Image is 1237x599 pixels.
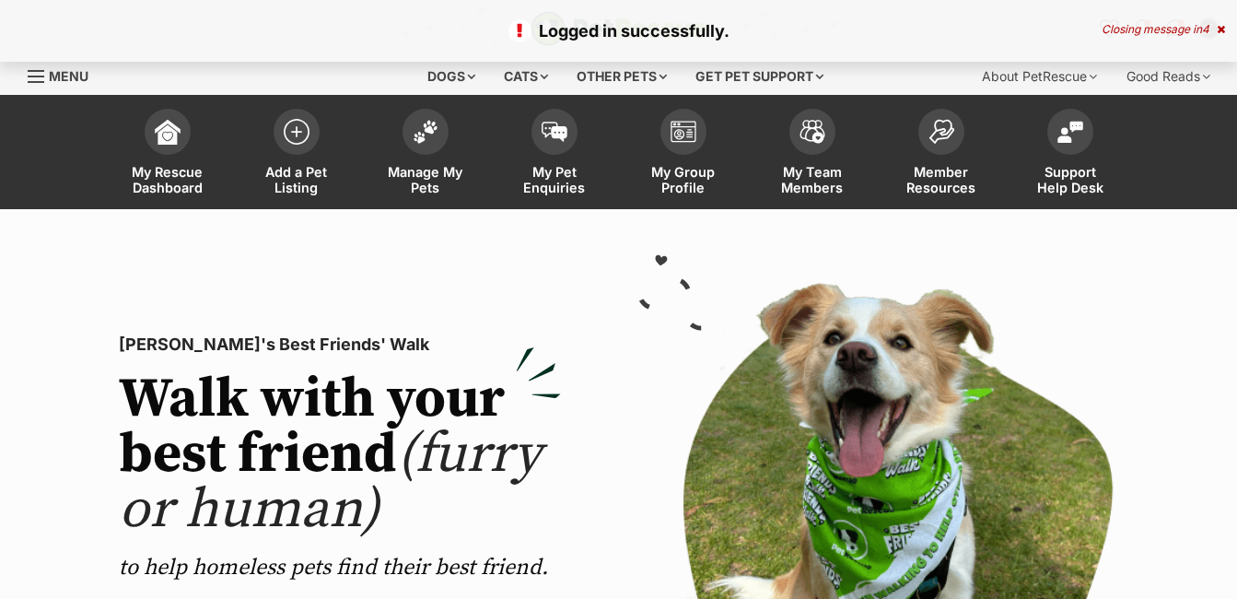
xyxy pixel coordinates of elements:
span: My Rescue Dashboard [126,164,209,195]
img: team-members-icon-5396bd8760b3fe7c0b43da4ab00e1e3bb1a5d9ba89233759b79545d2d3fc5d0d.svg [799,120,825,144]
img: help-desk-icon-fdf02630f3aa405de69fd3d07c3f3aa587a6932b1a1747fa1d2bba05be0121f9.svg [1057,121,1083,143]
a: My Team Members [748,100,877,209]
img: dashboard-icon-eb2f2d2d3e046f16d808141f083e7271f6b2e854fb5c12c21221c1fb7104beca.svg [155,119,181,145]
div: Other pets [564,58,680,95]
a: Menu [28,58,101,91]
p: [PERSON_NAME]'s Best Friends' Walk [119,332,561,358]
a: My Rescue Dashboard [103,100,232,209]
a: Manage My Pets [361,100,490,209]
a: My Group Profile [619,100,748,209]
a: Member Resources [877,100,1006,209]
span: Member Resources [900,164,983,195]
span: Support Help Desk [1029,164,1112,195]
div: Get pet support [683,58,836,95]
div: Cats [491,58,561,95]
span: Menu [49,68,88,84]
img: add-pet-listing-icon-0afa8454b4691262ce3f59096e99ab1cd57d4a30225e0717b998d2c9b9846f56.svg [284,119,309,145]
div: Dogs [414,58,488,95]
img: member-resources-icon-8e73f808a243e03378d46382f2149f9095a855e16c252ad45f914b54edf8863c.svg [928,119,954,144]
span: My Team Members [771,164,854,195]
a: My Pet Enquiries [490,100,619,209]
img: manage-my-pets-icon-02211641906a0b7f246fdf0571729dbe1e7629f14944591b6c1af311fb30b64b.svg [413,120,438,144]
span: My Pet Enquiries [513,164,596,195]
span: Manage My Pets [384,164,467,195]
span: Add a Pet Listing [255,164,338,195]
img: group-profile-icon-3fa3cf56718a62981997c0bc7e787c4b2cf8bcc04b72c1350f741eb67cf2f40e.svg [671,121,696,143]
span: My Group Profile [642,164,725,195]
img: pet-enquiries-icon-7e3ad2cf08bfb03b45e93fb7055b45f3efa6380592205ae92323e6603595dc1f.svg [542,122,567,142]
div: Good Reads [1114,58,1223,95]
h2: Walk with your best friend [119,372,561,538]
p: to help homeless pets find their best friend. [119,553,561,582]
div: About PetRescue [969,58,1110,95]
span: (furry or human) [119,420,542,545]
a: Add a Pet Listing [232,100,361,209]
a: Support Help Desk [1006,100,1135,209]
